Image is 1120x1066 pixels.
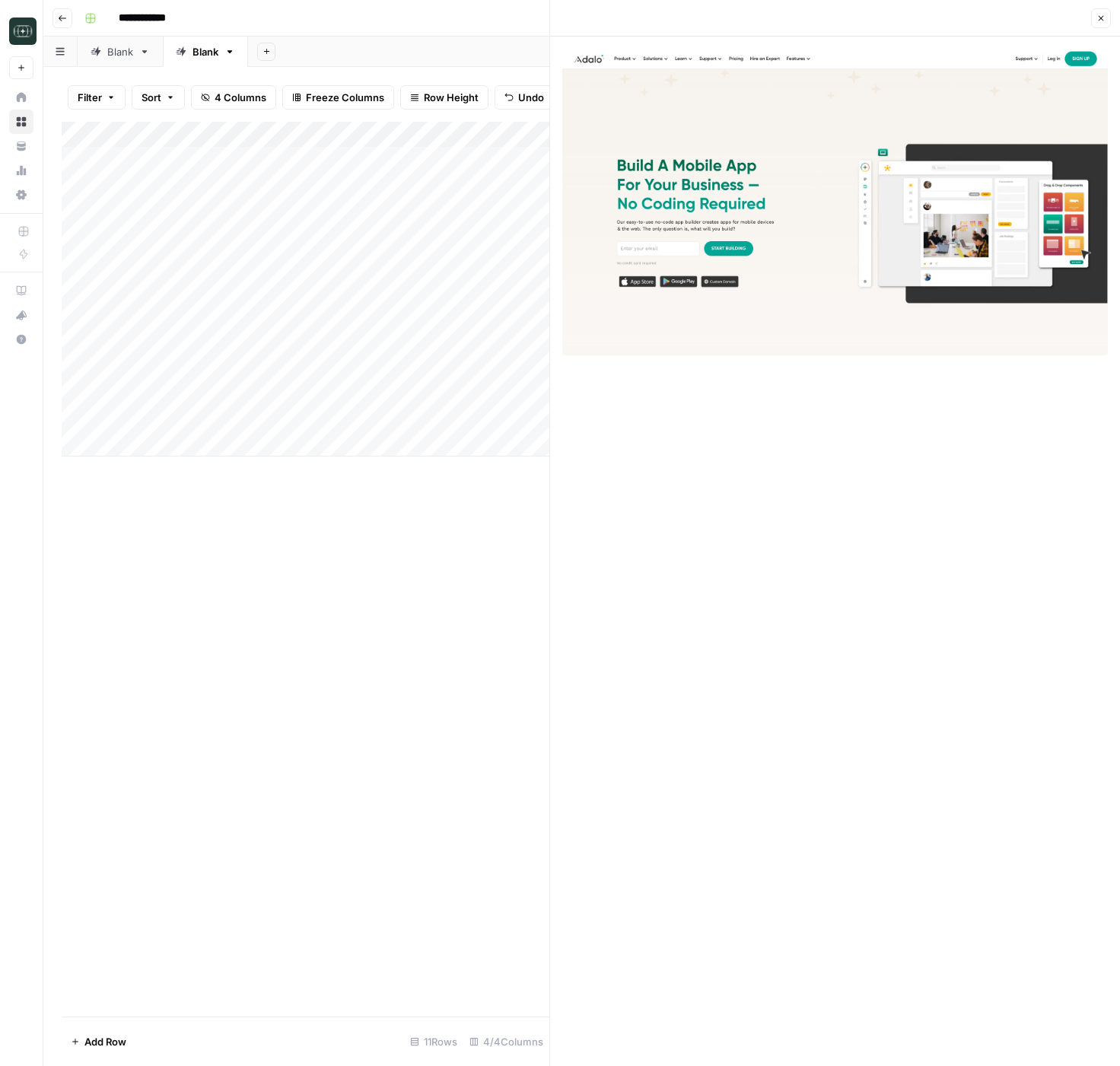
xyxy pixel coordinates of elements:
button: Help + Support [9,327,33,352]
a: Settings [9,183,33,207]
a: Blank [163,37,248,67]
a: Home [9,85,33,110]
div: What's new? [10,304,33,326]
span: Filter [78,90,102,105]
a: Your Data [9,134,33,158]
span: Add Row [84,1034,126,1049]
button: Undo [495,85,554,110]
img: Catalyst Logo [9,18,37,45]
div: Blank [107,44,133,59]
span: Freeze Columns [306,90,384,105]
button: What's new? [9,303,33,327]
span: Row Height [424,90,479,105]
a: AirOps Academy [9,278,33,303]
button: Filter [68,85,126,110]
button: 4 Columns [191,85,276,110]
span: Sort [142,90,161,105]
a: Browse [9,110,33,134]
img: Row/Cell [562,49,1108,355]
div: 11 Rows [404,1029,463,1054]
span: Undo [518,90,544,105]
div: 4/4 Columns [463,1029,549,1054]
button: Row Height [400,85,488,110]
button: Add Row [62,1029,135,1054]
div: Blank [192,44,218,59]
span: 4 Columns [215,90,266,105]
button: Workspace: Catalyst [9,12,33,50]
a: Blank [78,37,163,67]
button: Sort [132,85,185,110]
a: Usage [9,158,33,183]
button: Freeze Columns [282,85,394,110]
